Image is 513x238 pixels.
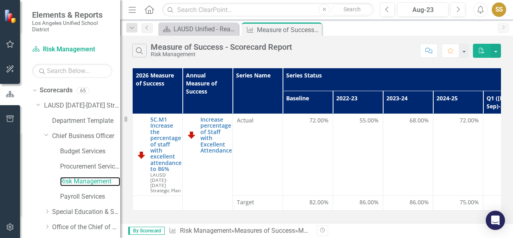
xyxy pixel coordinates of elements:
td: Double-Click to Edit [233,114,283,196]
a: 5C.M1 Increase the percentage of staff with excellent attendance to 86% [150,116,182,172]
a: Budget Services [60,147,120,156]
a: Chief Business Officer [52,132,120,141]
a: LAUSD Unified - Ready for the World [160,24,236,34]
a: Risk Management [180,227,231,234]
input: Search ClearPoint... [162,3,374,17]
div: » » [169,226,311,236]
a: Department Template [52,116,120,126]
span: 75.00% [460,198,479,206]
div: Measure of Success - Scorecard Report [257,25,320,35]
button: SS [492,2,506,17]
button: Aug-23 [397,2,448,17]
span: Elements & Reports [32,10,112,20]
div: Measure of Success - Scorecard Report [151,43,292,51]
a: Procurement Services Division [60,162,120,171]
div: Measure of Success - Scorecard Report [298,227,409,234]
a: Measures of Success [234,227,295,234]
td: Double-Click to Edit Right Click for Context Menu [133,114,183,196]
a: Risk Management [32,45,112,54]
td: Double-Click to Edit [333,196,383,211]
a: Scorecards [40,86,73,95]
a: Increase percentage of Staff with Excellent Attendance [200,116,232,153]
div: LAUSD Unified - Ready for the World [174,24,236,34]
span: By Scorecard [128,227,165,235]
span: LAUSD [DATE]-[DATE] Strategic Plan [150,171,181,193]
span: 86.00% [410,198,429,206]
td: Double-Click to Edit [233,196,283,211]
div: Aug-23 [400,5,446,15]
img: Off Track [187,130,196,140]
input: Search Below... [32,64,112,78]
img: ClearPoint Strategy [4,9,18,23]
span: 86.00% [360,198,379,206]
td: Double-Click to Edit [283,114,333,196]
span: 68.00% [410,116,429,124]
a: Office of the Chief of Staff [52,223,120,232]
td: Double-Click to Edit [433,196,483,211]
button: Search [332,4,372,15]
span: 55.00% [360,116,379,124]
span: 82.00% [309,198,329,206]
span: 72.00% [309,116,329,124]
span: Target [237,198,279,206]
div: Open Intercom Messenger [486,211,505,230]
a: Risk Management [60,177,120,186]
img: Off Track [137,150,146,160]
td: Double-Click to Edit [383,196,433,211]
small: Los Angeles Unified School District [32,20,112,33]
td: Double-Click to Edit [333,114,383,196]
td: Double-Click to Edit [283,196,333,211]
td: Double-Click to Edit Right Click for Context Menu [183,114,233,211]
a: LAUSD [DATE]-[DATE] Strategic Plan [44,101,120,110]
a: Payroll Services [60,192,120,201]
td: Double-Click to Edit [383,114,433,196]
span: Search [343,6,361,12]
td: Double-Click to Edit [433,114,483,196]
span: Actual [237,116,279,124]
span: 72.00% [460,116,479,124]
a: Special Education & Specialized Programs [52,207,120,217]
div: Risk Management [151,51,292,57]
div: 65 [77,87,89,94]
